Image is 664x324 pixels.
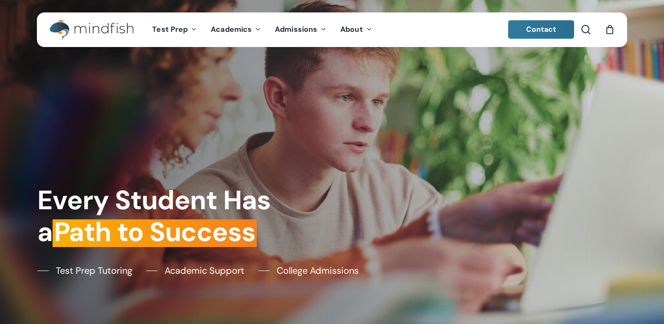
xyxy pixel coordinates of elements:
[53,215,257,249] em: Path to Success
[152,24,188,34] span: Test Prep
[37,184,326,248] h1: Every Student Has a
[37,12,627,47] header: Main Menu
[145,26,204,34] a: Test Prep
[146,264,244,277] a: Academic Support
[258,264,359,277] a: College Admissions
[204,26,268,34] a: Academics
[340,24,363,34] span: About
[277,264,359,277] span: College Admissions
[37,264,132,277] a: Test Prep Tutoring
[211,24,252,34] span: Academics
[56,264,132,277] span: Test Prep Tutoring
[145,12,379,47] nav: Main Menu
[165,264,244,277] span: Academic Support
[275,24,317,34] span: Admissions
[333,26,379,34] a: About
[526,24,557,34] span: Contact
[268,26,333,34] a: Admissions
[508,20,575,39] a: Contact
